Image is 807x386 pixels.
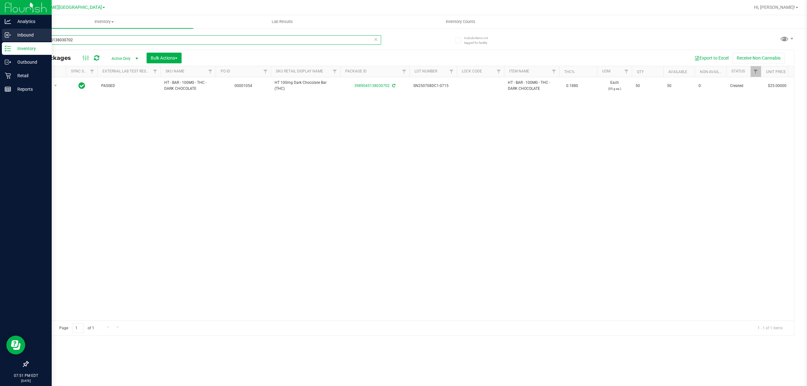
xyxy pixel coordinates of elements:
[11,45,49,52] p: Inventory
[3,378,49,383] p: [DATE]
[699,83,723,89] span: 0
[11,18,49,25] p: Analytics
[345,69,367,73] a: Package ID
[509,69,529,73] a: Item Name
[374,35,378,43] span: Clear
[78,81,85,90] span: In Sync
[5,32,11,38] inline-svg: Inbound
[150,66,160,77] a: Filter
[28,35,381,45] input: Search Package ID, Item Name, SKU, Lot or Part Number...
[101,83,157,89] span: PASSED
[205,66,216,77] a: Filter
[33,55,77,61] span: All Packages
[193,15,371,28] a: Lab Results
[5,86,11,92] inline-svg: Reports
[399,66,409,77] a: Filter
[263,19,301,25] span: Lab Results
[765,81,790,90] span: $25.00000
[11,72,49,79] p: Retail
[5,59,11,65] inline-svg: Outbound
[87,66,97,77] a: Filter
[371,15,549,28] a: Inventory Counts
[508,80,555,92] span: HT - BAR - 100MG - THC - DARK CHOCOLATE
[494,66,504,77] a: Filter
[5,72,11,79] inline-svg: Retail
[354,84,390,88] a: 3989045138030702
[637,70,644,74] a: Qty
[413,83,453,89] span: SN250708DC1-0715
[5,45,11,52] inline-svg: Inventory
[667,83,691,89] span: 50
[766,70,786,74] a: Unit Price
[235,84,252,88] a: 00001054
[437,19,484,25] span: Inventory Counts
[730,83,757,89] span: Created
[221,69,230,73] a: PO ID
[275,80,336,92] span: HT 100mg Dark Chocolate Bar (THC)
[733,53,785,63] button: Receive Non-Cannabis
[415,69,437,73] a: Lot Number
[668,70,687,74] a: Available
[6,336,25,354] iframe: Resource center
[564,70,575,74] a: THC%
[147,53,182,63] button: Bulk Actions
[276,69,323,73] a: Sku Retail Display Name
[260,66,271,77] a: Filter
[102,69,152,73] a: External Lab Test Result
[330,66,340,77] a: Filter
[71,69,95,73] a: Sync Status
[690,53,733,63] button: Export to Excel
[731,69,745,73] a: Status
[15,15,193,28] a: Inventory
[3,373,49,378] p: 07:51 PM EDT
[165,69,184,73] a: SKU Name
[462,69,482,73] a: Lock Code
[751,66,761,77] a: Filter
[446,66,457,77] a: Filter
[464,36,496,45] span: Include items not tagged for facility
[24,5,102,10] span: [PERSON_NAME][GEOGRAPHIC_DATA]
[54,323,99,333] span: Page of 1
[11,85,49,93] p: Reports
[151,55,177,60] span: Bulk Actions
[636,83,659,89] span: 50
[602,69,610,73] a: UOM
[601,86,628,92] p: (55 g ea.)
[15,19,193,25] span: Inventory
[391,84,395,88] span: Sync from Compliance System
[549,66,559,77] a: Filter
[754,5,795,10] span: Hi, [PERSON_NAME]!
[621,66,632,77] a: Filter
[11,58,49,66] p: Outbound
[72,323,84,333] input: 1
[52,81,60,90] span: select
[164,80,212,92] span: HT - BAR - 100MG - THC - DARK CHOCOLATE
[601,80,628,92] span: Each
[11,31,49,39] p: Inbound
[563,81,581,90] span: 0.1880
[752,323,788,333] span: 1 - 1 of 1 items
[5,18,11,25] inline-svg: Analytics
[700,70,728,74] a: Non-Available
